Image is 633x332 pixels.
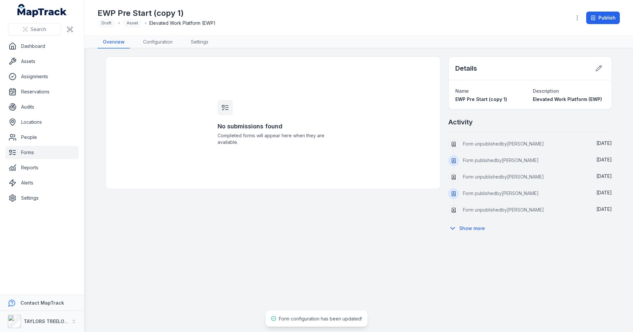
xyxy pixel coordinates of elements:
button: Show more [448,221,489,235]
span: Description [533,88,559,94]
h3: No submissions found [218,122,328,131]
a: Alerts [5,176,79,189]
button: Search [8,23,61,36]
a: MapTrack [17,4,67,17]
span: EWP Pre Start (copy 1) [455,96,507,102]
span: Completed forms will appear here when they are available. [218,132,328,146]
time: 02/09/2025, 1:03:31 pm [596,157,612,162]
span: Name [455,88,469,94]
span: Form unpublished by [PERSON_NAME] [463,174,544,180]
span: Form published by [PERSON_NAME] [463,190,539,196]
a: Audits [5,100,79,114]
a: Forms [5,146,79,159]
div: Draft [98,18,115,28]
span: Form unpublished by [PERSON_NAME] [463,141,544,147]
span: [DATE] [596,190,612,195]
h1: EWP Pre Start (copy 1) [98,8,216,18]
a: Settings [186,36,214,49]
span: Elevated Work Platform (EWP) [149,20,216,26]
strong: Contact MapTrack [20,300,64,306]
strong: TAYLORS TREELOPPING [24,318,79,324]
button: Publish [586,12,620,24]
span: Search [31,26,46,33]
a: Assignments [5,70,79,83]
a: Overview [98,36,130,49]
span: Form configuration has been updated! [279,316,362,321]
a: Locations [5,116,79,129]
a: Dashboard [5,40,79,53]
span: [DATE] [596,140,612,146]
a: People [5,131,79,144]
span: Form published by [PERSON_NAME] [463,157,539,163]
a: Reports [5,161,79,174]
span: Form unpublished by [PERSON_NAME] [463,207,544,213]
a: Assets [5,55,79,68]
div: Asset [123,18,142,28]
span: [DATE] [596,157,612,162]
a: Settings [5,191,79,205]
h2: Details [455,64,477,73]
time: 02/09/2025, 1:01:58 pm [596,190,612,195]
span: [DATE] [596,173,612,179]
span: Elevated Work Platform (EWP) [533,96,602,102]
time: 02/09/2025, 1:02:03 pm [596,173,612,179]
h2: Activity [448,117,473,127]
span: [DATE] [596,206,612,212]
time: 02/09/2025, 12:02:26 pm [596,206,612,212]
a: Reservations [5,85,79,98]
a: Configuration [138,36,178,49]
time: 02/09/2025, 1:03:37 pm [596,140,612,146]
